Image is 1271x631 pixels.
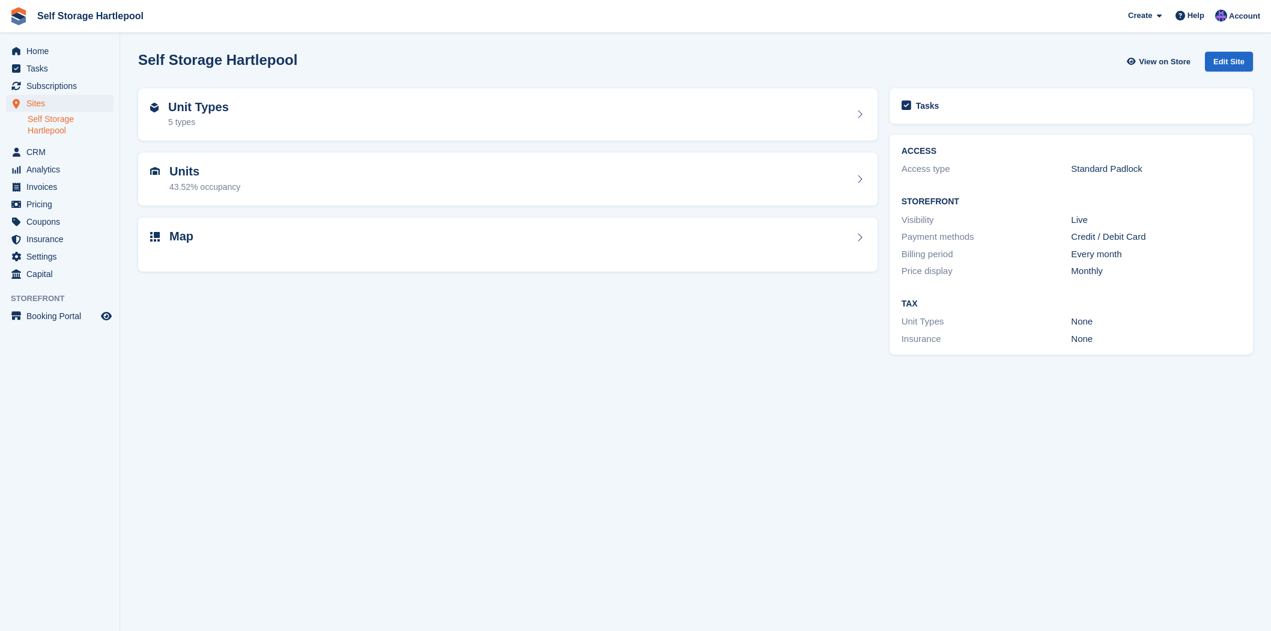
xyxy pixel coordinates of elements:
[138,218,878,272] a: Map
[1215,10,1227,22] img: Sean Wood
[26,60,99,77] span: Tasks
[10,7,28,25] img: stora-icon-8386f47178a22dfd0bd8f6a31ec36ba5ce8667c1dd55bd0f319d3a0aa187defe.svg
[26,78,99,94] span: Subscriptions
[1071,332,1241,346] div: None
[6,213,114,230] a: menu
[6,231,114,248] a: menu
[169,165,240,178] h2: Units
[26,144,99,160] span: CRM
[1188,10,1204,22] span: Help
[902,332,1072,346] div: Insurance
[32,6,148,26] a: Self Storage Hartlepool
[28,114,114,136] a: Self Storage Hartlepool
[1071,264,1241,278] div: Monthly
[26,266,99,282] span: Capital
[1205,52,1253,72] div: Edit Site
[150,103,159,112] img: unit-type-icn-2b2737a686de81e16bb02015468b77c625bbabd49415b5ef34ead5e3b44a266d.svg
[11,293,120,305] span: Storefront
[902,264,1072,278] div: Price display
[6,248,114,265] a: menu
[1205,52,1253,76] a: Edit Site
[6,196,114,213] a: menu
[6,178,114,195] a: menu
[26,95,99,112] span: Sites
[26,161,99,178] span: Analytics
[99,309,114,323] a: Preview store
[1128,10,1152,22] span: Create
[6,308,114,325] a: menu
[26,231,99,248] span: Insurance
[138,88,878,141] a: Unit Types 5 types
[150,232,160,242] img: map-icn-33ee37083ee616e46c38cad1a60f524a97daa1e2b2c8c0bc3eb3415660979fc1.svg
[26,248,99,265] span: Settings
[1071,230,1241,244] div: Credit / Debit Card
[1125,52,1195,72] a: View on Store
[169,230,193,243] h2: Map
[902,299,1241,309] h2: Tax
[1139,56,1191,68] span: View on Store
[168,116,229,129] div: 5 types
[6,95,114,112] a: menu
[1071,315,1241,329] div: None
[6,78,114,94] a: menu
[26,178,99,195] span: Invoices
[1071,162,1241,176] div: Standard Padlock
[26,43,99,59] span: Home
[168,100,229,114] h2: Unit Types
[902,147,1241,156] h2: ACCESS
[1071,213,1241,227] div: Live
[138,153,878,206] a: Units 43.52% occupancy
[6,43,114,59] a: menu
[6,60,114,77] a: menu
[902,213,1072,227] div: Visibility
[902,197,1241,207] h2: Storefront
[26,213,99,230] span: Coupons
[902,230,1072,244] div: Payment methods
[26,308,99,325] span: Booking Portal
[6,144,114,160] a: menu
[6,161,114,178] a: menu
[169,181,240,194] div: 43.52% occupancy
[902,162,1072,176] div: Access type
[902,315,1072,329] div: Unit Types
[916,100,939,111] h2: Tasks
[6,266,114,282] a: menu
[902,248,1072,261] div: Billing period
[26,196,99,213] span: Pricing
[150,167,160,175] img: unit-icn-7be61d7bf1b0ce9d3e12c5938cc71ed9869f7b940bace4675aadf7bd6d80202e.svg
[1071,248,1241,261] div: Every month
[138,52,297,68] h2: Self Storage Hartlepool
[1229,10,1260,22] span: Account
